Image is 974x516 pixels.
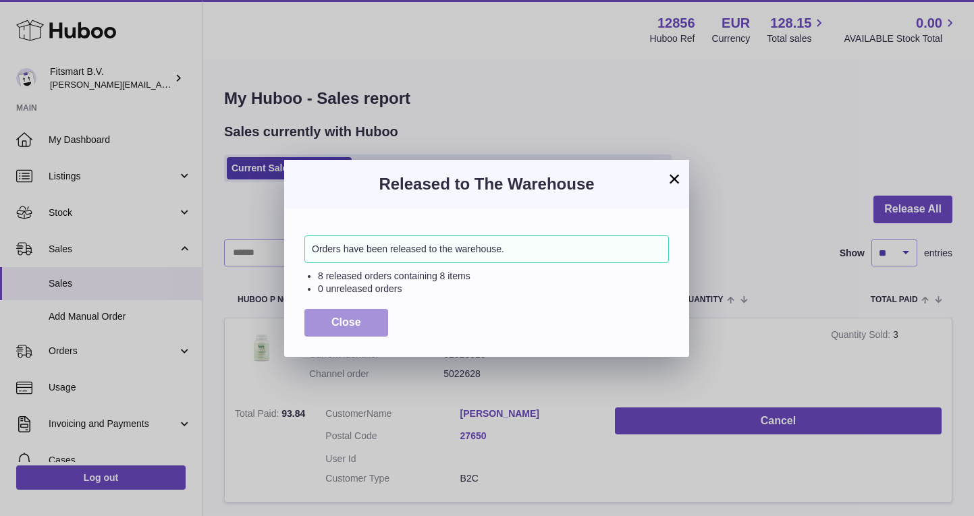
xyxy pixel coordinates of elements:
h3: Released to The Warehouse [304,173,669,195]
li: 0 unreleased orders [318,283,669,295]
button: × [666,171,682,187]
div: Orders have been released to the warehouse. [304,235,669,263]
li: 8 released orders containing 8 items [318,270,669,283]
span: Close [331,316,361,328]
button: Close [304,309,388,337]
